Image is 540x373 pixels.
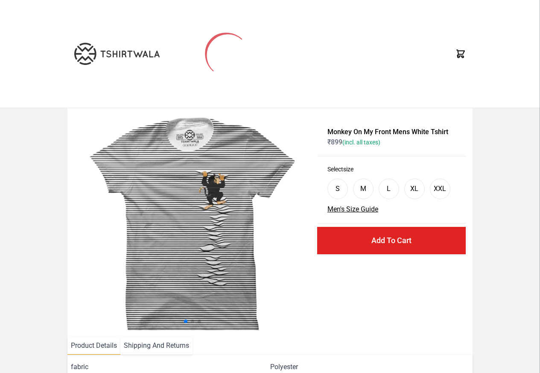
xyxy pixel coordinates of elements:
h1: Monkey On My Front Mens White Tshirt [327,127,455,137]
div: S [336,184,340,194]
span: fabric [71,362,270,372]
div: XL [410,184,418,194]
h3: Select size [327,165,455,173]
span: (incl. all taxes) [342,139,380,146]
div: L [387,184,391,194]
span: Polyester [270,362,298,372]
span: ₹ 899 [327,138,380,146]
div: XXL [434,184,446,194]
button: Men's Size Guide [327,204,378,214]
li: Shipping And Returns [120,337,193,355]
div: M [360,184,366,194]
img: TW-LOGO-400-104.png [74,43,160,65]
button: Add To Cart [317,227,466,254]
li: Product Details [67,337,120,355]
img: monkey-climbing.jpg [74,115,310,330]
